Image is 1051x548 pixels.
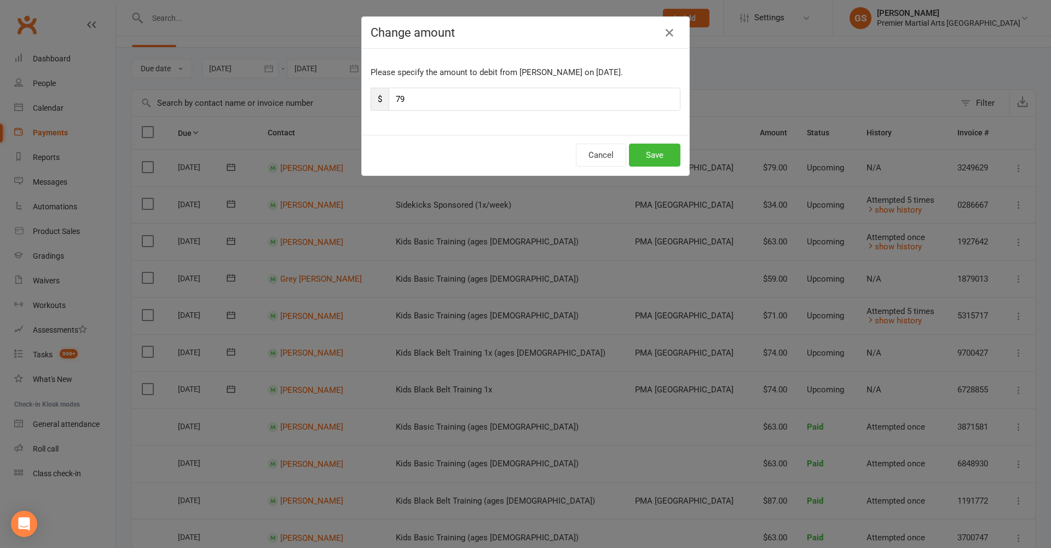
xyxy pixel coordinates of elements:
[661,24,678,42] button: Close
[371,88,389,111] span: $
[11,511,37,537] div: Open Intercom Messenger
[629,144,680,167] button: Save
[371,26,680,39] h4: Change amount
[576,144,626,167] button: Cancel
[371,66,680,79] p: Please specify the amount to debit from [PERSON_NAME] on [DATE].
